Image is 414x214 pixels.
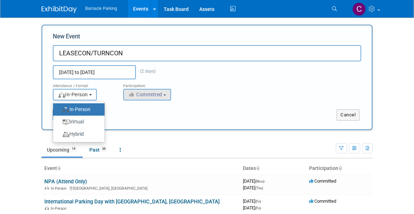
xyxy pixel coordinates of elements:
span: [DATE] [243,178,266,184]
img: In-Person Event [45,186,49,190]
label: Virtual [57,117,98,127]
th: Participation [306,163,372,175]
div: [GEOGRAPHIC_DATA], [GEOGRAPHIC_DATA] [44,185,237,191]
span: 36 [100,146,108,152]
span: (Fri) [255,200,261,203]
span: - [262,198,263,204]
button: Committed [123,89,171,100]
span: Barnacle Parking [85,6,117,11]
span: [DATE] [243,185,263,190]
span: (2 days) [136,69,156,74]
div: Participation: [123,79,183,88]
a: Sort by Participation Type [338,165,342,171]
a: International Parking Day with [GEOGRAPHIC_DATA], [GEOGRAPHIC_DATA] [44,198,220,205]
label: New Event [53,32,80,43]
a: Sort by Event Name [57,165,61,171]
span: In-Person [51,206,69,211]
span: - [265,178,266,184]
button: Cancel [337,109,359,121]
div: Attendance / Format: [53,79,113,88]
label: In-Person [57,105,98,114]
img: Cara Murray [352,2,366,16]
a: Upcoming14 [42,143,83,157]
span: [DATE] [243,198,263,204]
a: Sort by Start Date [256,165,259,171]
span: In-Person [51,186,69,191]
img: Format-Virtual.png [63,120,69,125]
img: In-Person Event [45,206,49,210]
span: (Thu) [255,186,263,190]
span: [DATE] [243,205,261,210]
span: In-Person [58,92,88,97]
th: Event [42,163,240,175]
span: (Mon) [255,179,264,183]
span: Committed [128,92,162,97]
th: Dates [240,163,306,175]
span: Committed [309,178,336,184]
img: ExhibitDay [42,6,77,13]
button: In-Person [53,89,97,100]
a: Past36 [84,143,113,157]
span: Committed [309,198,336,204]
img: Format-Hybrid.png [63,132,69,137]
img: Format-InPerson.png [63,107,69,112]
a: NPA (Attend Only) [44,178,87,185]
span: (Fri) [255,206,261,210]
label: Hybrid [57,129,98,139]
input: Start Date - End Date [53,65,136,79]
span: 14 [70,146,77,152]
input: Name of Trade Show / Conference [53,45,361,61]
